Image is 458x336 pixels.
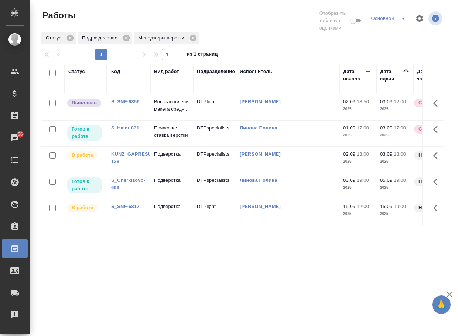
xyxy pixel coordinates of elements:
p: 2025 [343,132,373,139]
p: 15.09, [343,204,357,209]
td: DTPlight [193,199,236,225]
p: 18:50 [357,99,369,104]
p: 19:00 [394,204,406,209]
button: Здесь прячутся важные кнопки [429,199,447,217]
p: 02.09, [343,151,357,157]
div: Менеджеры верстки [134,32,199,44]
p: 19:00 [357,177,369,183]
p: 2025 [380,158,410,165]
p: Готов к работе [72,125,98,140]
a: [PERSON_NAME] [240,204,281,209]
p: 2025 [343,158,373,165]
p: Подверстка [154,177,189,184]
p: В работе [72,204,93,211]
p: 2025 [343,184,373,191]
div: Исполнитель выполняет работу [66,203,103,213]
p: 03.09, [343,177,357,183]
td: DTPspecialists [193,121,236,146]
p: Нормальный [418,204,450,211]
span: Посмотреть информацию [428,11,444,25]
span: из 1 страниц [187,50,218,60]
a: 56 [2,129,28,147]
div: Доп. статус заказа [417,68,456,83]
td: DTPlight [193,94,236,120]
p: Нормальный [418,152,450,159]
p: Подразделение [82,34,120,42]
span: Отобразить таблицу с оценками [319,10,349,32]
div: Дата сдачи [380,68,402,83]
p: 19:00 [394,177,406,183]
div: split button [369,13,411,24]
div: Исполнитель выполняет работу [66,150,103,160]
span: Работы [41,10,75,21]
div: Статус [68,68,85,75]
div: Исполнитель завершил работу [66,98,103,108]
a: Линова Полина [240,177,277,183]
span: 🙏 [435,297,448,312]
a: Линова Полина [240,125,277,131]
p: Выполнен [72,99,97,107]
p: 17:00 [394,125,406,131]
p: Почасовая ставка верстки [154,124,189,139]
p: Менеджеры верстки [138,34,187,42]
button: Здесь прячутся важные кнопки [429,121,447,138]
p: 03.09, [380,151,394,157]
div: Подразделение [197,68,235,75]
span: 56 [13,131,27,138]
p: Подверстка [154,203,189,210]
a: KUNZ_GAPRESURS-128 [111,151,160,164]
p: Нормальный [418,178,450,185]
p: В работе [72,152,93,159]
p: 01.09, [343,125,357,131]
div: Подразделение [78,32,132,44]
p: Срочный [418,125,441,133]
p: 12:00 [357,204,369,209]
button: Здесь прячутся важные кнопки [429,173,447,191]
p: 2025 [380,132,410,139]
p: 2025 [380,210,410,218]
div: Код [111,68,120,75]
p: 18:00 [357,151,369,157]
div: Исполнитель может приступить к работе [66,177,103,194]
p: 03.09, [380,125,394,131]
td: DTPspecialists [193,173,236,199]
div: Исполнитель [240,68,272,75]
a: S_SNF-6817 [111,204,140,209]
div: Статус [41,32,76,44]
p: Срочный [418,99,441,107]
td: DTPspecialists [193,147,236,173]
div: Вид работ [154,68,179,75]
a: S_SNF-6856 [111,99,140,104]
p: Статус [46,34,64,42]
p: 02.09, [343,99,357,104]
a: [PERSON_NAME] [240,151,281,157]
p: 18:00 [394,151,406,157]
div: Исполнитель может приступить к работе [66,124,103,142]
a: S_Cherkizovo-693 [111,177,145,190]
p: Восстановление макета средн... [154,98,189,113]
p: 2025 [343,210,373,218]
p: Готов к работе [72,178,98,193]
a: S_Haier-831 [111,125,139,131]
p: 15.09, [380,204,394,209]
button: 🙏 [432,295,451,314]
button: Здесь прячутся важные кнопки [429,147,447,164]
p: 2025 [343,105,373,113]
p: Подверстка [154,150,189,158]
p: 03.09, [380,99,394,104]
a: [PERSON_NAME] [240,99,281,104]
div: Дата начала [343,68,365,83]
p: 2025 [380,184,410,191]
p: 2025 [380,105,410,113]
p: 05.09, [380,177,394,183]
p: 12:00 [394,99,406,104]
button: Здесь прячутся важные кнопки [429,94,447,112]
p: 17:00 [357,125,369,131]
